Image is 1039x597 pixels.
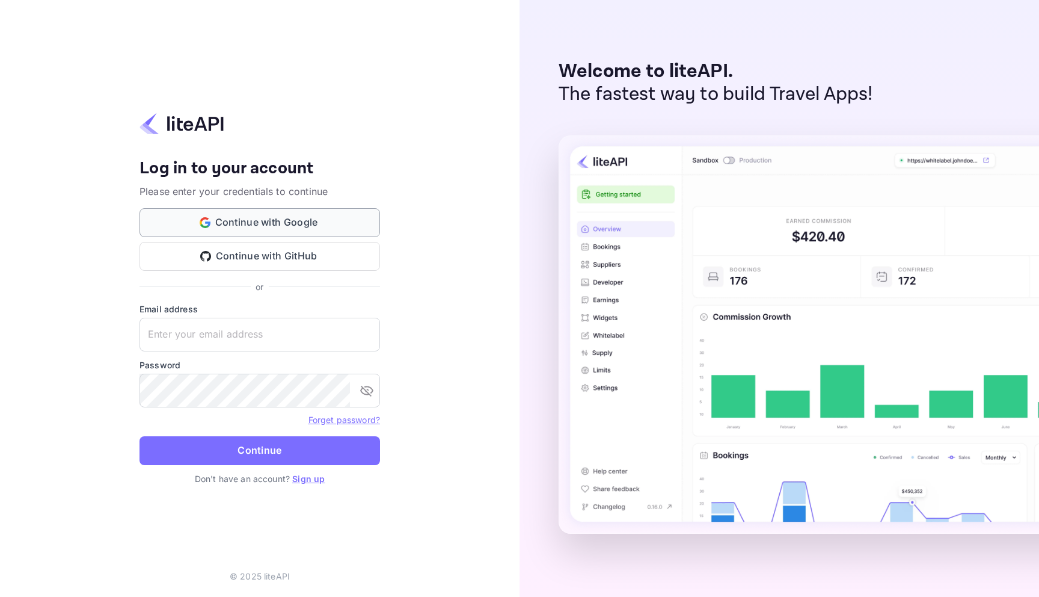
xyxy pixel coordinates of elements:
[139,208,380,237] button: Continue with Google
[292,474,325,484] a: Sign up
[355,379,379,403] button: toggle password visibility
[308,413,380,425] a: Forget password?
[308,415,380,425] a: Forget password?
[230,570,290,583] p: © 2025 liteAPI
[139,112,224,135] img: liteapi
[559,60,873,83] p: Welcome to liteAPI.
[139,318,380,351] input: Enter your email address
[139,242,380,271] button: Continue with GitHub
[559,83,873,106] p: The fastest way to build Travel Apps!
[139,303,380,315] label: Email address
[139,472,380,485] p: Don't have an account?
[139,158,380,179] h4: Log in to your account
[139,436,380,465] button: Continue
[139,184,380,199] p: Please enter your credentials to continue
[139,359,380,371] label: Password
[256,280,263,293] p: or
